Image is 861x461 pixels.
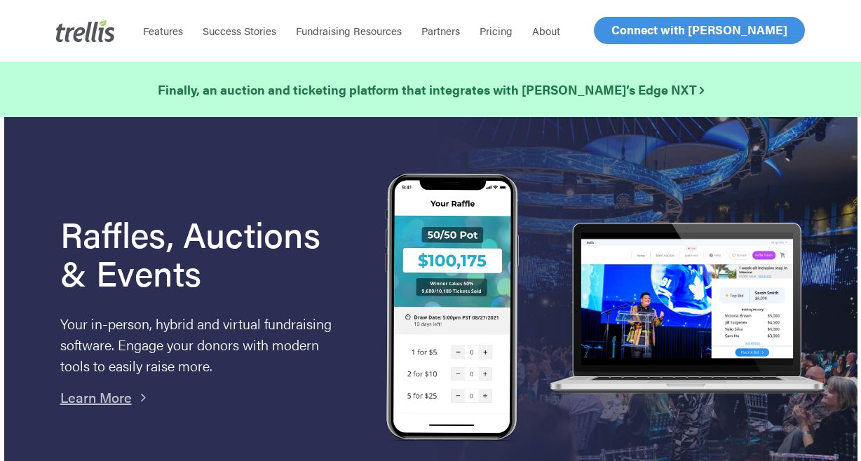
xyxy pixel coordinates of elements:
[203,23,276,38] span: Success Stories
[522,24,570,38] a: About
[193,24,286,38] a: Success Stories
[470,24,522,38] a: Pricing
[60,313,352,376] p: Your in-person, hybrid and virtual fundraising software. Engage your donors with modern tools to ...
[386,173,519,444] img: Trellis Raffles, Auctions and Event Fundraising
[421,23,460,38] span: Partners
[532,23,560,38] span: About
[60,214,352,291] h1: Raffles, Auctions & Events
[158,81,704,98] strong: Finally, an auction and ticketing platform that integrates with [PERSON_NAME]’s Edge NXT
[611,21,787,38] span: Connect with [PERSON_NAME]
[56,20,115,42] img: Trellis
[594,17,805,44] a: Connect with [PERSON_NAME]
[60,387,132,407] a: Learn More
[158,80,704,99] a: Finally, an auction and ticketing platform that integrates with [PERSON_NAME]’s Edge NXT
[544,223,829,395] img: rafflelaptop_mac_optim.png
[133,24,193,38] a: Features
[412,24,470,38] a: Partners
[480,23,513,38] span: Pricing
[296,23,402,38] span: Fundraising Resources
[143,23,183,38] span: Features
[286,24,412,38] a: Fundraising Resources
